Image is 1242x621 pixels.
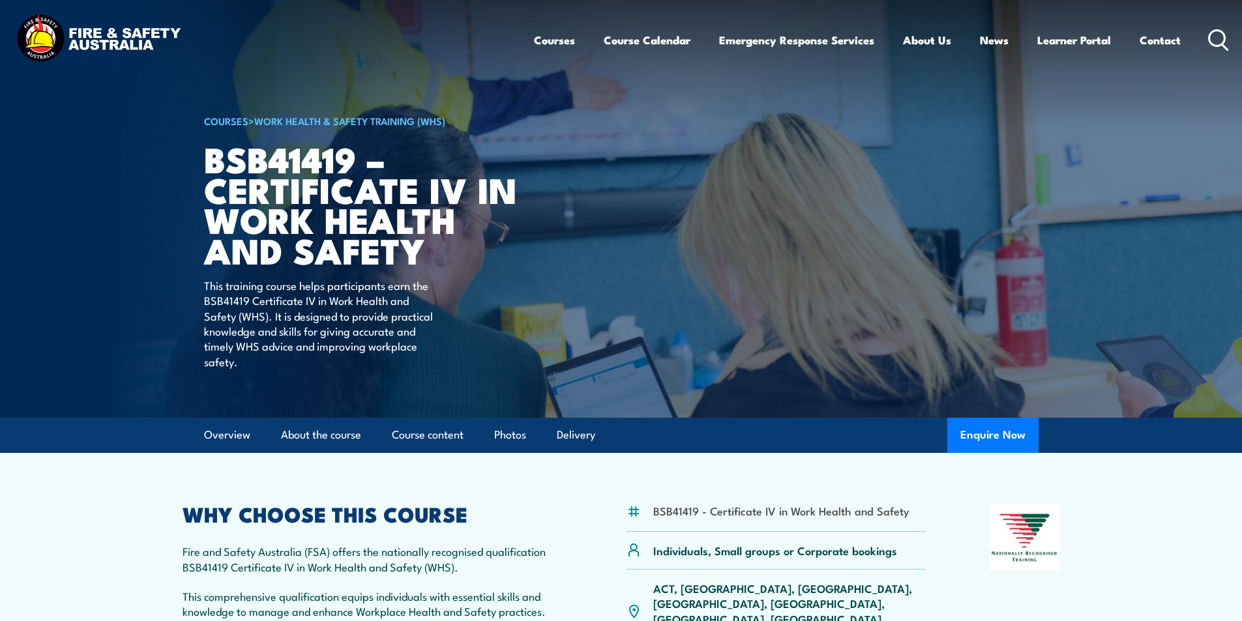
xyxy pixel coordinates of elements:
a: News [980,23,1009,57]
a: Learner Portal [1037,23,1111,57]
a: Contact [1140,23,1181,57]
a: Courses [534,23,575,57]
h2: WHY CHOOSE THIS COURSE [183,504,563,523]
a: Course Calendar [604,23,690,57]
p: Individuals, Small groups or Corporate bookings [653,543,897,558]
a: Work Health & Safety Training (WHS) [254,113,445,128]
button: Enquire Now [947,418,1039,453]
a: About Us [903,23,951,57]
a: Overview [204,418,250,452]
h6: > [204,113,526,128]
h1: BSB41419 – Certificate IV in Work Health and Safety [204,143,526,265]
img: Nationally Recognised Training logo. [990,504,1060,571]
p: Fire and Safety Australia (FSA) offers the nationally recognised qualification BSB41419 Certifica... [183,543,563,574]
a: Course content [392,418,464,452]
a: COURSES [204,113,248,128]
a: Emergency Response Services [719,23,874,57]
a: About the course [281,418,361,452]
a: Delivery [557,418,595,452]
p: This training course helps participants earn the BSB41419 Certificate IV in Work Health and Safet... [204,278,442,369]
a: Photos [494,418,526,452]
li: BSB41419 - Certificate IV in Work Health and Safety [653,503,909,518]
